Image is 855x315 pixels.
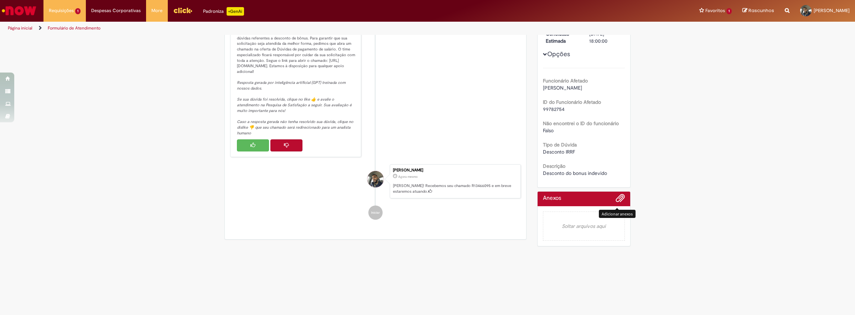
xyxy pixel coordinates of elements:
[543,195,561,202] h2: Anexos
[543,149,575,155] span: Desconto IRRF
[543,78,588,84] b: Funcionário Afetado
[230,164,521,198] li: Renan De Oliveira Barbosa
[543,106,565,112] span: 99782754
[173,5,192,16] img: click_logo_yellow_360x200.png
[599,210,636,218] div: Adicionar anexos
[543,212,625,241] em: Soltar arquivos aqui
[814,7,850,14] span: [PERSON_NAME]
[203,7,244,16] div: Padroniza
[543,120,619,127] b: Não encontrei o ID do funcionário
[616,193,625,206] button: Adicionar anexos
[75,8,81,14] span: 1
[543,99,601,105] b: ID do Funcionário Afetado
[8,25,32,31] a: Página inicial
[237,21,356,136] p: Olá! Parece que houve um pequeno engano. Aqui, não atendemos dúvidas referentes a desconto de bôn...
[742,7,774,14] a: Rascunhos
[393,183,517,194] p: [PERSON_NAME]! Recebemos seu chamado R13466095 e em breve estaremos atuando.
[1,4,37,18] img: ServiceNow
[5,22,565,35] ul: Trilhas de página
[393,168,517,172] div: [PERSON_NAME]
[543,85,582,91] span: [PERSON_NAME]
[543,127,554,134] span: Falso
[589,30,622,44] div: [DATE] 18:00:00
[398,175,418,179] span: Agora mesmo
[748,7,774,14] span: Rascunhos
[543,170,607,176] span: Desconto do bonus indevido
[543,163,565,169] b: Descrição
[705,7,725,14] span: Favoritos
[367,171,384,187] div: Renan De Oliveira Barbosa
[91,7,141,14] span: Despesas Corporativas
[398,175,418,179] time: 01/09/2025 06:45:09
[151,7,162,14] span: More
[48,25,100,31] a: Formulário de Atendimento
[237,80,354,135] em: Resposta gerada por inteligência artificial (GPT) treinada com nossos dados. Se sua dúvida foi re...
[227,7,244,16] p: +GenAi
[49,7,74,14] span: Requisições
[726,8,732,14] span: 1
[540,30,584,44] dt: Conclusão Estimada
[543,142,577,148] b: Tipo de Dúvida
